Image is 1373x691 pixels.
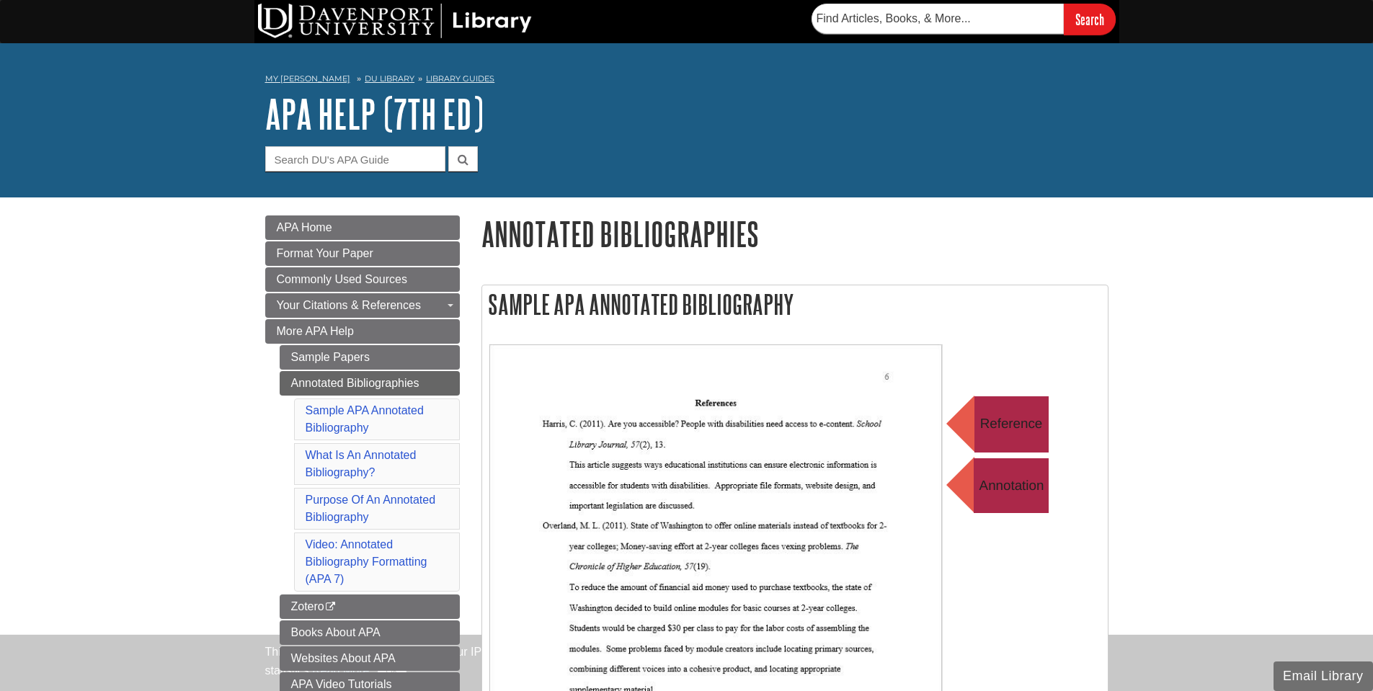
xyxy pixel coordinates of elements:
a: DU Library [365,73,414,84]
a: What Is An Annotated Bibliography? [306,449,417,478]
input: Search [1064,4,1116,35]
a: Zotero [280,594,460,619]
a: Sample APA Annotated Bibliography [306,404,424,434]
a: Purpose Of An Annotated Bibliography [306,494,436,523]
a: APA Home [265,215,460,240]
span: APA Home [277,221,332,233]
a: Websites About APA [280,646,460,671]
span: More APA Help [277,325,354,337]
nav: breadcrumb [265,69,1108,92]
a: Your Citations & References [265,293,460,318]
a: Video: Annotated Bibliography Formatting (APA 7) [306,538,427,585]
i: This link opens in a new window [324,602,337,612]
a: Annotated Bibliographies [280,371,460,396]
a: Sample Papers [280,345,460,370]
h1: Annotated Bibliographies [481,215,1108,252]
span: Your Citations & References [277,299,421,311]
span: Format Your Paper [277,247,373,259]
a: More APA Help [265,319,460,344]
button: Email Library [1274,661,1373,691]
a: My [PERSON_NAME] [265,73,350,85]
a: Commonly Used Sources [265,267,460,292]
a: APA Help (7th Ed) [265,92,484,136]
a: Books About APA [280,620,460,645]
img: DU Library [258,4,532,38]
h2: Sample APA Annotated Bibliography [482,285,1108,324]
span: Commonly Used Sources [277,273,407,285]
a: Library Guides [426,73,494,84]
a: Format Your Paper [265,241,460,266]
input: Find Articles, Books, & More... [812,4,1064,34]
form: Searches DU Library's articles, books, and more [812,4,1116,35]
input: Search DU's APA Guide [265,146,445,171]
